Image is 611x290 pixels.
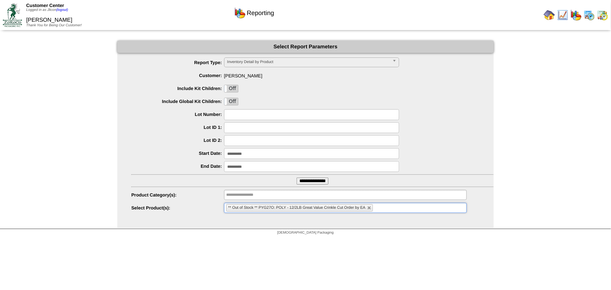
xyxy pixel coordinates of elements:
[224,85,238,92] label: Off
[26,17,72,23] span: [PERSON_NAME]
[131,125,224,130] label: Lot ID 1:
[26,23,82,27] span: Thank You for Being Our Customer!
[131,99,224,104] label: Include Global Kit Children:
[277,231,334,235] span: [DEMOGRAPHIC_DATA] Packaging
[131,60,224,65] label: Report Type:
[131,73,224,78] label: Customer:
[570,9,582,21] img: graph.gif
[584,9,595,21] img: calendarprod.gif
[247,9,274,17] span: Reporting
[234,7,245,19] img: graph.gif
[228,206,366,210] span: ** Out of Stock ** PYG27O: POLY - 12/2LB Great Value Crinkle Cut Order by EA
[224,98,239,105] div: OnOff
[224,85,239,92] div: OnOff
[227,58,390,66] span: Inventory Detail by Product
[131,151,224,156] label: Start Date:
[597,9,608,21] img: calendarinout.gif
[224,98,238,105] label: Off
[117,41,494,53] div: Select Report Parameters
[26,3,64,8] span: Customer Center
[131,112,224,117] label: Lot Number:
[131,70,494,78] span: [PERSON_NAME]
[131,164,224,169] label: End Date:
[131,205,224,210] label: Select Product(s):
[131,86,224,91] label: Include Kit Children:
[544,9,555,21] img: home.gif
[557,9,568,21] img: line_graph.gif
[3,3,22,27] img: ZoRoCo_Logo(Green%26Foil)%20jpg.webp
[131,138,224,143] label: Lot ID 2:
[56,8,68,12] a: (logout)
[131,192,224,198] label: Product Category(s):
[26,8,68,12] span: Logged in as Jlicon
